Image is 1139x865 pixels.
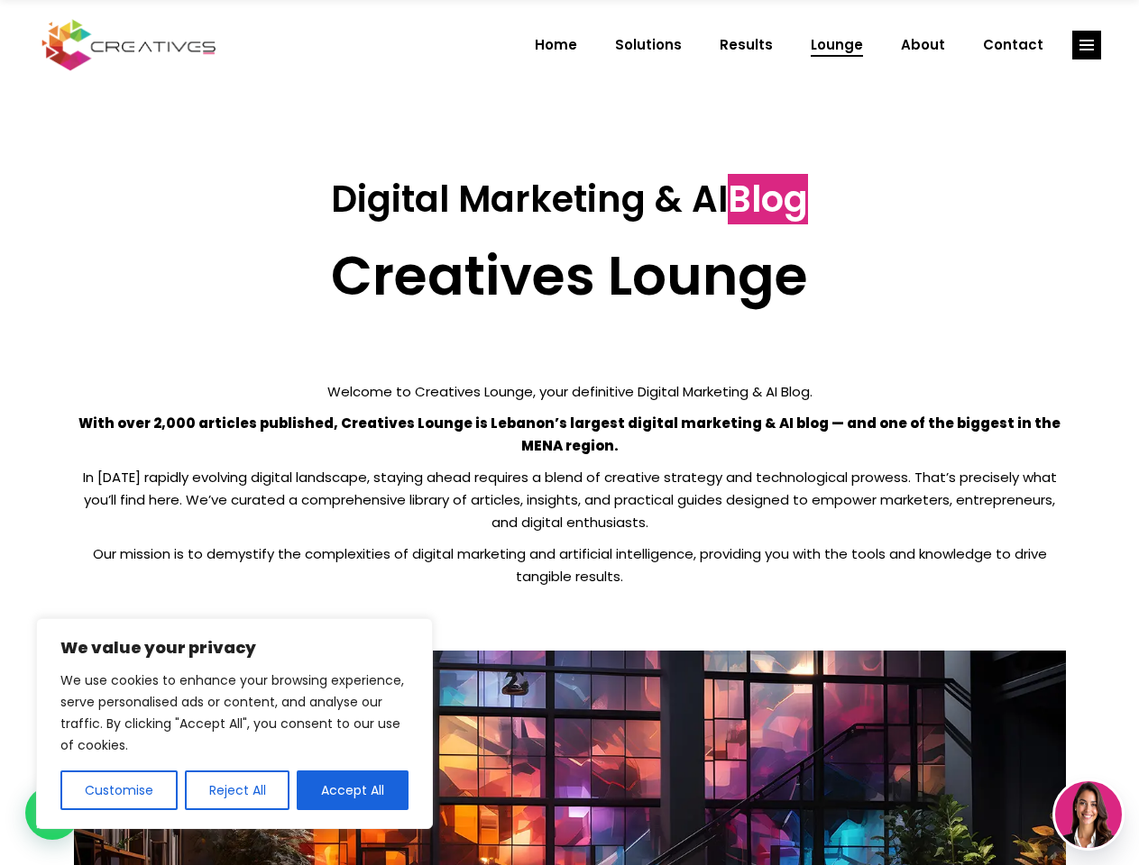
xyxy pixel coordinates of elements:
[1072,31,1101,59] a: link
[36,618,433,829] div: We value your privacy
[882,22,964,68] a: About
[60,669,409,756] p: We use cookies to enhance your browsing experience, serve personalised ads or content, and analys...
[74,178,1066,221] h3: Digital Marketing & AI
[964,22,1062,68] a: Contact
[78,414,1061,455] strong: With over 2,000 articles published, Creatives Lounge is Lebanon’s largest digital marketing & AI ...
[185,770,290,810] button: Reject All
[811,22,863,68] span: Lounge
[792,22,882,68] a: Lounge
[74,542,1066,587] p: Our mission is to demystify the complexities of digital marketing and artificial intelligence, pr...
[297,770,409,810] button: Accept All
[25,786,79,840] div: WhatsApp contact
[596,22,701,68] a: Solutions
[615,22,682,68] span: Solutions
[60,637,409,659] p: We value your privacy
[535,22,577,68] span: Home
[1055,781,1122,848] img: agent
[60,770,178,810] button: Customise
[901,22,945,68] span: About
[720,22,773,68] span: Results
[74,466,1066,533] p: In [DATE] rapidly evolving digital landscape, staying ahead requires a blend of creative strategy...
[516,22,596,68] a: Home
[38,17,220,73] img: Creatives
[728,174,808,224] span: Blog
[983,22,1043,68] span: Contact
[74,380,1066,403] p: Welcome to Creatives Lounge, your definitive Digital Marketing & AI Blog.
[701,22,792,68] a: Results
[74,243,1066,308] h2: Creatives Lounge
